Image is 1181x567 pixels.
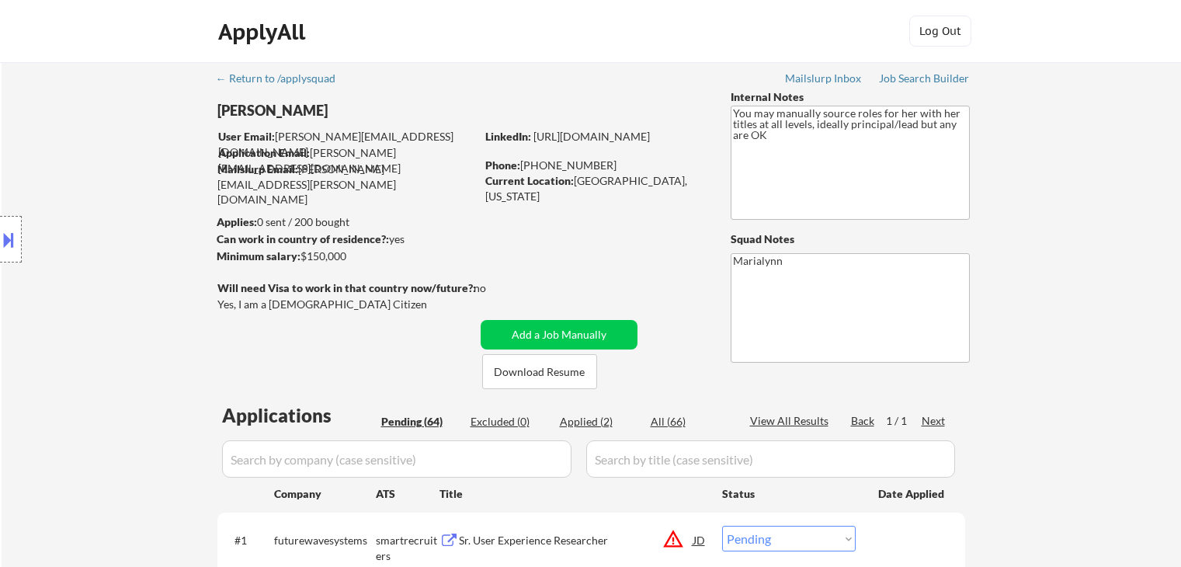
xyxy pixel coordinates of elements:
[886,413,922,429] div: 1 / 1
[274,533,376,548] div: futurewavesystems
[586,440,955,478] input: Search by title (case sensitive)
[731,231,970,247] div: Squad Notes
[459,533,693,548] div: Sr. User Experience Researcher
[909,16,971,47] button: Log Out
[878,486,947,502] div: Date Applied
[376,486,439,502] div: ATS
[218,19,310,45] div: ApplyAll
[471,414,548,430] div: Excluded (0)
[217,232,389,245] strong: Can work in country of residence?:
[922,413,947,429] div: Next
[381,414,459,430] div: Pending (64)
[785,73,863,84] div: Mailslurp Inbox
[533,130,650,143] a: [URL][DOMAIN_NAME]
[785,72,863,88] a: Mailslurp Inbox
[217,214,475,230] div: 0 sent / 200 bought
[216,73,350,84] div: ← Return to /applysquad
[222,440,571,478] input: Search by company (case sensitive)
[217,162,475,207] div: [PERSON_NAME][EMAIL_ADDRESS][PERSON_NAME][DOMAIN_NAME]
[662,528,684,550] button: warning_amber
[217,249,475,264] div: $150,000
[217,231,471,247] div: yes
[474,280,518,296] div: no
[485,158,705,173] div: [PHONE_NUMBER]
[376,533,439,563] div: smartrecruiters
[274,486,376,502] div: Company
[217,281,476,294] strong: Will need Visa to work in that country now/future?:
[651,414,728,430] div: All (66)
[216,72,350,88] a: ← Return to /applysquad
[851,413,876,429] div: Back
[750,413,833,429] div: View All Results
[234,533,262,548] div: #1
[692,526,707,554] div: JD
[439,486,707,502] div: Title
[217,297,480,312] div: Yes, I am a [DEMOGRAPHIC_DATA] Citizen
[879,73,970,84] div: Job Search Builder
[722,479,856,507] div: Status
[485,158,520,172] strong: Phone:
[560,414,637,430] div: Applied (2)
[222,406,376,425] div: Applications
[218,129,475,159] div: [PERSON_NAME][EMAIL_ADDRESS][DOMAIN_NAME]
[217,101,537,120] div: [PERSON_NAME]
[879,72,970,88] a: Job Search Builder
[482,354,597,389] button: Download Resume
[481,320,637,350] button: Add a Job Manually
[485,173,705,203] div: [GEOGRAPHIC_DATA], [US_STATE]
[485,130,531,143] strong: LinkedIn:
[485,174,574,187] strong: Current Location:
[731,89,970,105] div: Internal Notes
[218,145,475,176] div: [PERSON_NAME][EMAIL_ADDRESS][DOMAIN_NAME]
